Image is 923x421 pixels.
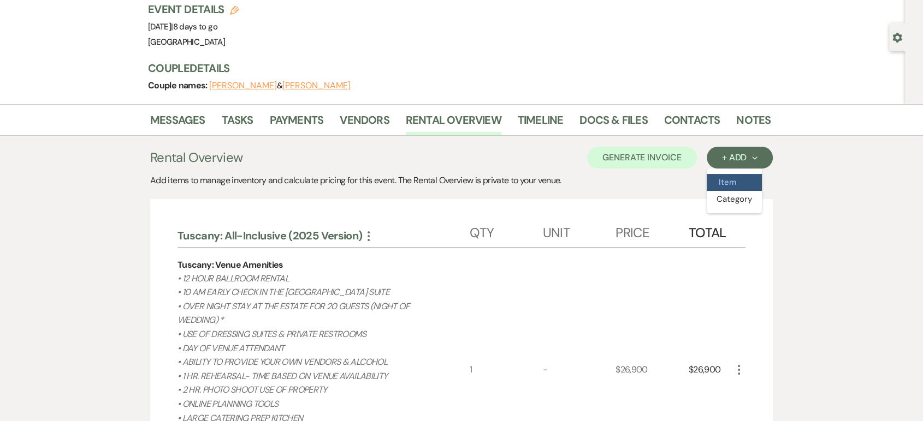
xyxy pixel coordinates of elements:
[707,174,762,191] button: Item
[148,61,760,76] h3: Couple Details
[892,32,902,42] button: Open lead details
[148,80,209,91] span: Couple names:
[616,214,689,247] div: Price
[587,147,697,169] button: Generate Invoice
[542,214,616,247] div: Unit
[148,2,239,17] h3: Event Details
[518,111,564,135] a: Timeline
[722,153,758,162] div: + Add
[406,111,501,135] a: Rental Overview
[707,191,762,208] button: Category
[150,111,205,135] a: Messages
[209,80,350,91] span: &
[150,148,242,167] h3: Rental Overview
[171,21,217,32] span: |
[470,214,543,247] div: Qty
[707,147,773,169] button: + Add
[282,81,350,90] button: [PERSON_NAME]
[689,214,732,247] div: Total
[173,21,217,32] span: 8 days to go
[340,111,389,135] a: Vendors
[209,81,277,90] button: [PERSON_NAME]
[579,111,647,135] a: Docs & Files
[150,174,773,187] div: Add items to manage inventory and calculate pricing for this event. The Rental Overview is privat...
[736,111,771,135] a: Notes
[222,111,253,135] a: Tasks
[148,21,217,32] span: [DATE]
[664,111,720,135] a: Contacts
[148,37,225,47] span: [GEOGRAPHIC_DATA]
[177,228,470,243] div: Tuscany: All-Inclusive (2025 Version)
[177,258,283,272] div: Tuscany: Venue Amenities
[270,111,324,135] a: Payments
